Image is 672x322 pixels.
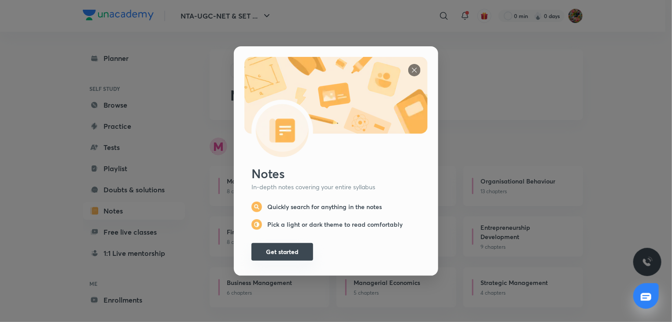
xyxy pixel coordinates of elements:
[267,203,382,211] h6: Quickly search for anything in the notes
[251,165,428,181] div: Notes
[244,57,428,157] img: notes
[408,64,421,76] img: notes
[251,243,313,261] button: Get started
[251,219,262,230] img: notes
[251,202,262,212] img: notes
[251,183,421,191] p: In-depth notes covering your entire syllabus
[267,221,402,228] h6: Pick a light or dark theme to read comfortably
